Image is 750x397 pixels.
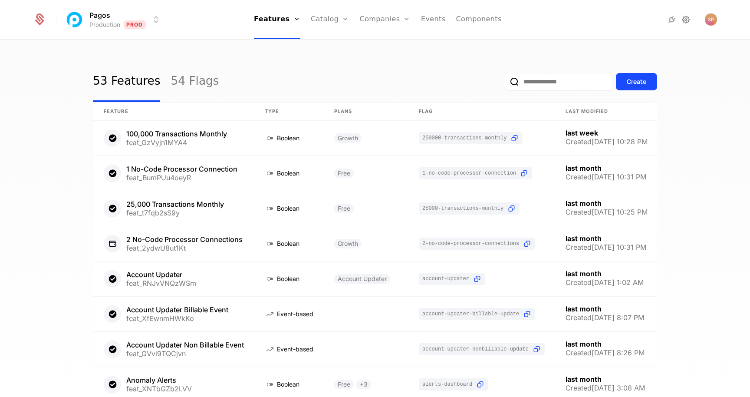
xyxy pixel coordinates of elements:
[667,14,677,25] a: Integrations
[705,13,717,26] button: Open user button
[555,103,658,121] th: Last Modified
[67,10,161,29] button: Select environment
[324,103,408,121] th: Plans
[408,103,555,121] th: Flag
[93,61,160,102] a: 53 Features
[705,13,717,26] img: Simon Persson
[681,14,691,25] a: Settings
[93,103,254,121] th: Feature
[64,9,85,30] img: Pagos
[89,10,110,20] span: Pagos
[254,103,324,121] th: Type
[89,20,120,29] div: Production
[616,73,657,90] button: Create
[171,61,219,102] a: 54 Flags
[627,77,646,86] div: Create
[124,20,146,29] span: Prod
